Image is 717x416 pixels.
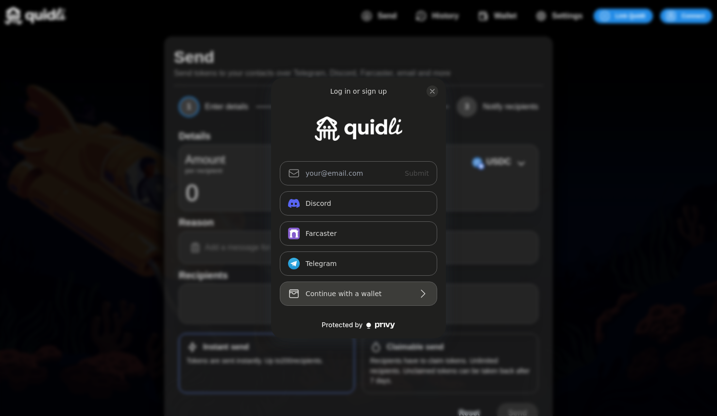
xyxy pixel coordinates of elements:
[315,116,402,141] img: Quidli Dapp logo
[280,282,437,306] button: Continue with a wallet
[280,251,437,276] button: Telegram
[405,169,429,177] span: Submit
[280,221,437,246] button: Farcaster
[306,288,411,300] div: Continue with a wallet
[427,85,438,97] button: close modal
[280,191,437,216] button: Discord
[396,161,437,185] button: Submit
[280,161,437,185] input: Submit
[330,86,387,96] div: Log in or sign up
